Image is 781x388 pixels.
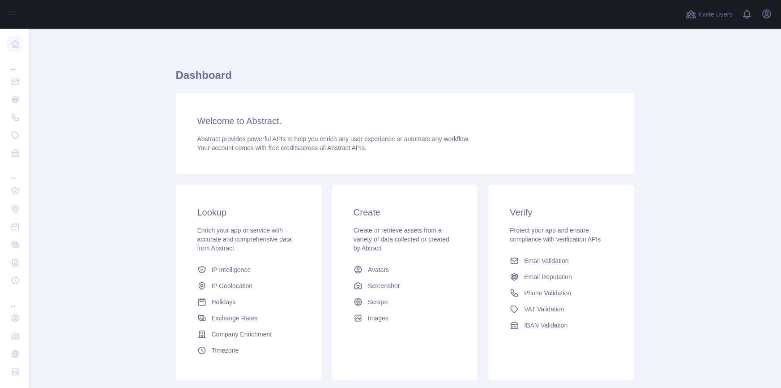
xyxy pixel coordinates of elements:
[524,272,572,281] span: Email Reputation
[350,294,460,310] a: Scrape
[350,278,460,294] a: Screenshot
[7,54,21,72] div: ...
[194,262,303,278] a: IP Intelligence
[194,326,303,342] a: Company Enrichment
[350,310,460,326] a: Images
[506,317,616,333] a: IBAN Validation
[368,297,388,306] span: Scrape
[7,290,21,308] div: ...
[510,227,601,243] span: Protect your app and ensure compliance with verification APIs
[194,278,303,294] a: IP Geolocation
[197,227,292,252] span: Enrich your app or service with accurate and comprehensive data from Abstract
[510,206,612,219] h3: Verify
[212,314,258,323] span: Exchange Rates
[350,262,460,278] a: Avatars
[698,9,733,20] span: Invite users
[7,163,21,181] div: ...
[368,281,400,290] span: Screenshot
[354,227,449,252] span: Create or retrieve assets from a variety of data collected or created by Abtract
[524,256,568,265] span: Email Validation
[506,253,616,269] a: Email Validation
[506,285,616,301] a: Phone Validation
[506,301,616,317] a: VAT Validation
[212,281,253,290] span: IP Geolocation
[524,305,564,314] span: VAT Validation
[197,115,613,127] h3: Welcome to Abstract.
[368,265,389,274] span: Avatars
[194,342,303,358] a: Timezone
[269,144,299,151] span: free credits
[506,269,616,285] a: Email Reputation
[197,135,470,142] span: Abstract provides powerful APIs to help you enrich any user experience or automate any workflow.
[684,7,734,22] button: Invite users
[194,310,303,326] a: Exchange Rates
[368,314,388,323] span: Images
[197,206,300,219] h3: Lookup
[354,206,456,219] h3: Create
[212,346,239,355] span: Timezone
[212,265,251,274] span: IP Intelligence
[212,297,236,306] span: Holidays
[197,144,367,151] span: Your account comes with across all Abstract APIs.
[524,321,568,330] span: IBAN Validation
[176,68,634,90] h1: Dashboard
[212,330,272,339] span: Company Enrichment
[194,294,303,310] a: Holidays
[524,289,571,297] span: Phone Validation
